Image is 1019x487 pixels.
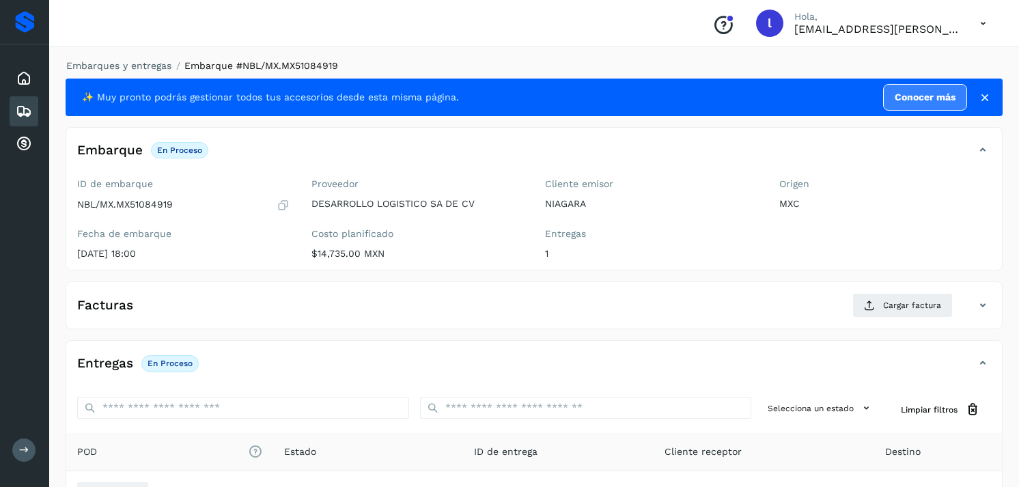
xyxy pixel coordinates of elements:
[157,145,202,155] p: En proceso
[66,352,1002,386] div: EntregasEn proceso
[794,11,958,23] p: Hola,
[545,228,757,240] label: Entregas
[890,397,991,422] button: Limpiar filtros
[545,248,757,260] p: 1
[77,248,290,260] p: [DATE] 18:00
[82,90,459,105] span: ✨ Muy pronto podrás gestionar todos tus accesorios desde esta misma página.
[10,64,38,94] div: Inicio
[794,23,958,36] p: lauraamalia.castillo@xpertal.com
[311,178,524,190] label: Proveedor
[779,178,992,190] label: Origen
[901,404,958,416] span: Limpiar filtros
[545,198,757,210] p: NIAGARA
[284,445,316,459] span: Estado
[77,228,290,240] label: Fecha de embarque
[883,84,967,111] a: Conocer más
[762,397,879,419] button: Selecciona un estado
[311,228,524,240] label: Costo planificado
[77,178,290,190] label: ID de embarque
[77,199,173,210] p: NBL/MX.MX51084919
[311,248,524,260] p: $14,735.00 MXN
[66,139,1002,173] div: EmbarqueEn proceso
[77,143,143,158] h4: Embarque
[77,356,133,372] h4: Entregas
[852,293,953,318] button: Cargar factura
[10,129,38,159] div: Cuentas por cobrar
[66,293,1002,329] div: FacturasCargar factura
[474,445,538,459] span: ID de entrega
[545,178,757,190] label: Cliente emisor
[184,60,338,71] span: Embarque #NBL/MX.MX51084919
[66,60,171,71] a: Embarques y entregas
[10,96,38,126] div: Embarques
[66,59,1003,73] nav: breadcrumb
[77,298,133,314] h4: Facturas
[148,359,193,368] p: En proceso
[665,445,742,459] span: Cliente receptor
[883,299,941,311] span: Cargar factura
[885,445,921,459] span: Destino
[77,445,262,459] span: POD
[311,198,524,210] p: DESARROLLO LOGISTICO SA DE CV
[779,198,992,210] p: MXC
